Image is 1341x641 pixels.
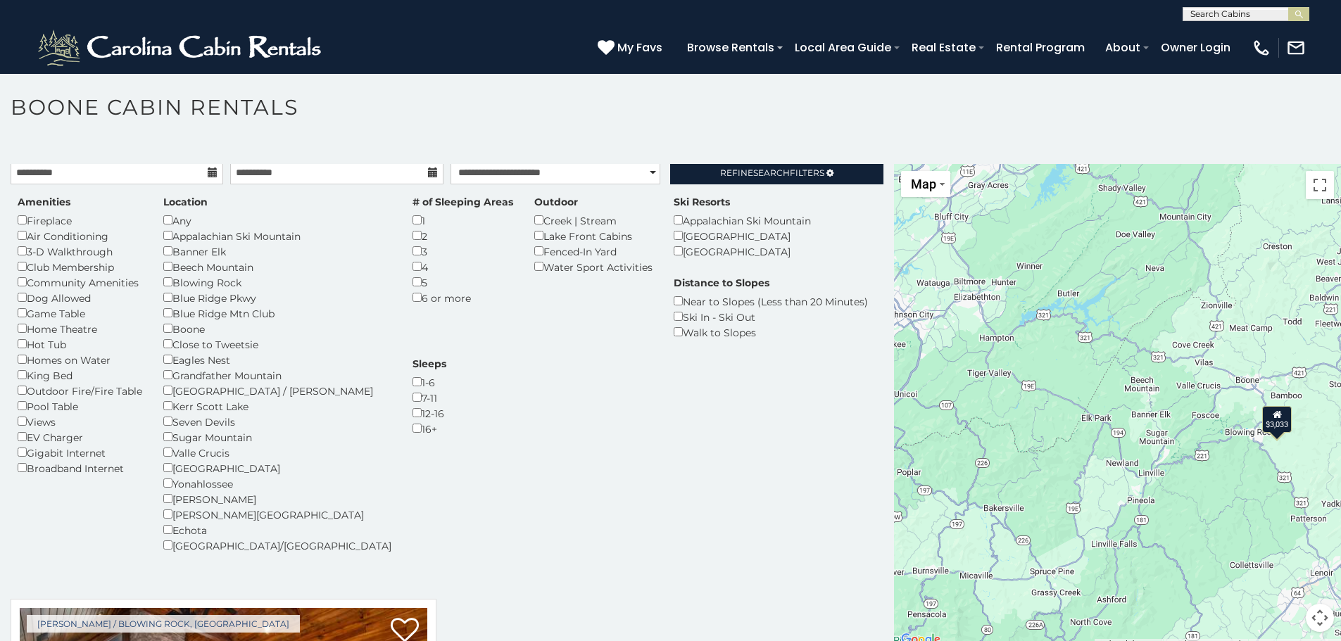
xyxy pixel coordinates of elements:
div: Outdoor Fire/Fire Table [18,383,142,398]
div: Appalachian Ski Mountain [163,228,391,243]
div: 12-16 [413,405,446,421]
label: Distance to Slopes [674,276,769,290]
div: Any [163,212,391,228]
div: Walk to Slopes [674,324,868,340]
span: Refine Filters [720,167,824,178]
a: Owner Login [1154,35,1238,60]
img: mail-regular-white.png [1286,38,1306,58]
div: Water Sport Activities [534,259,653,274]
div: Beech Mountain [163,259,391,274]
div: Gigabit Internet [18,445,142,460]
div: Fenced-In Yard [534,243,653,259]
a: About [1098,35,1147,60]
button: Change map style [901,171,950,197]
div: 4 [413,259,513,274]
div: 3 [413,243,513,259]
div: Lake Front Cabins [534,228,653,243]
div: Fireplace [18,212,142,228]
label: Sleeps [413,357,446,371]
div: 3-D Walkthrough [18,243,142,259]
a: Local Area Guide [788,35,898,60]
div: Near to Slopes (Less than 20 Minutes) [674,293,868,309]
div: [GEOGRAPHIC_DATA] [163,460,391,476]
div: Home Theatre [18,321,142,336]
div: [GEOGRAPHIC_DATA]/[GEOGRAPHIC_DATA] [163,538,391,553]
img: phone-regular-white.png [1252,38,1271,58]
div: [PERSON_NAME][GEOGRAPHIC_DATA] [163,507,391,522]
label: Amenities [18,195,70,209]
div: 1-6 [413,374,446,390]
span: My Favs [617,39,662,56]
span: Map [911,177,936,191]
label: Ski Resorts [674,195,730,209]
div: Valle Crucis [163,445,391,460]
button: Map camera controls [1306,604,1334,632]
div: Game Table [18,305,142,321]
div: Kerr Scott Lake [163,398,391,414]
div: Seven Devils [163,414,391,429]
div: 7-11 [413,390,446,405]
div: 2 [413,228,513,243]
div: Club Membership [18,259,142,274]
div: Homes on Water [18,352,142,367]
div: 6 or more [413,290,513,305]
div: Eagles Nest [163,352,391,367]
div: 5 [413,274,513,290]
div: [GEOGRAPHIC_DATA] / [PERSON_NAME] [163,383,391,398]
a: My Favs [598,39,666,57]
label: # of Sleeping Areas [413,195,513,209]
div: Creek | Stream [534,212,653,228]
div: Ski In - Ski Out [674,309,868,324]
div: $3,033 [1263,406,1292,433]
button: Toggle fullscreen view [1306,171,1334,199]
a: Rental Program [989,35,1092,60]
a: Real Estate [905,35,983,60]
div: Dog Allowed [18,290,142,305]
div: Broadband Internet [18,460,142,476]
div: Hot Tub [18,336,142,352]
div: Air Conditioning [18,228,142,243]
label: Location [163,195,208,209]
div: [PERSON_NAME] [163,491,391,507]
div: Community Amenities [18,274,142,290]
div: Pool Table [18,398,142,414]
div: EV Charger [18,429,142,445]
div: Blue Ridge Pkwy [163,290,391,305]
a: Browse Rentals [680,35,781,60]
div: 16+ [413,421,446,436]
a: RefineSearchFilters [670,160,883,184]
div: Blue Ridge Mtn Club [163,305,391,321]
img: White-1-2.png [35,27,327,69]
div: 1 [413,212,513,228]
label: Outdoor [534,195,578,209]
a: [PERSON_NAME] / Blowing Rock, [GEOGRAPHIC_DATA] [27,615,300,633]
div: Sugar Mountain [163,429,391,445]
div: Grandfather Mountain [163,367,391,383]
div: Close to Tweetsie [163,336,391,352]
div: Echota [163,522,391,538]
div: King Bed [18,367,142,383]
div: Yonahlossee [163,476,391,491]
div: Appalachian Ski Mountain [674,212,811,228]
span: Search [753,167,790,178]
div: Banner Elk [163,243,391,259]
div: Views [18,414,142,429]
div: [GEOGRAPHIC_DATA] [674,243,811,259]
div: [GEOGRAPHIC_DATA] [674,228,811,243]
div: Boone [163,321,391,336]
div: Blowing Rock [163,274,391,290]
